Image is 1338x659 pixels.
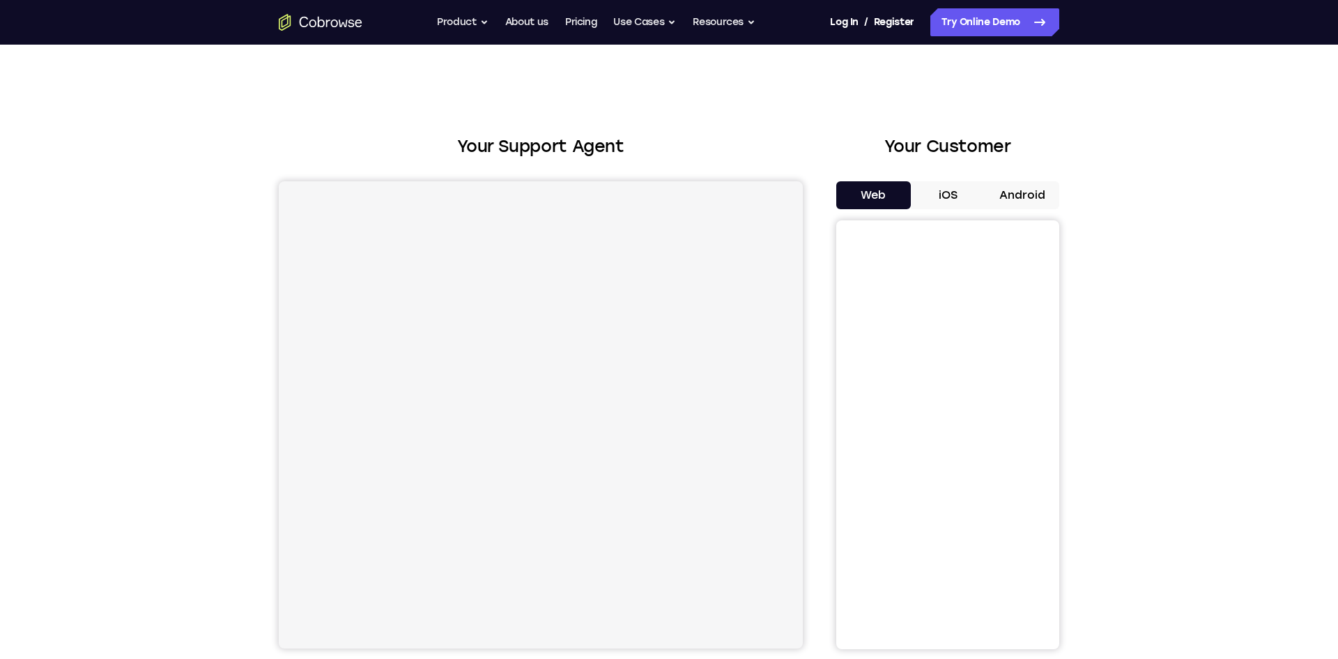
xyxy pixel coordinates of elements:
[874,8,914,36] a: Register
[930,8,1059,36] a: Try Online Demo
[836,181,911,209] button: Web
[505,8,548,36] a: About us
[279,14,362,31] a: Go to the home page
[693,8,755,36] button: Resources
[985,181,1059,209] button: Android
[864,14,868,31] span: /
[613,8,676,36] button: Use Cases
[565,8,597,36] a: Pricing
[437,8,489,36] button: Product
[836,134,1059,159] h2: Your Customer
[911,181,985,209] button: iOS
[830,8,858,36] a: Log In
[279,134,803,159] h2: Your Support Agent
[279,181,803,649] iframe: Agent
